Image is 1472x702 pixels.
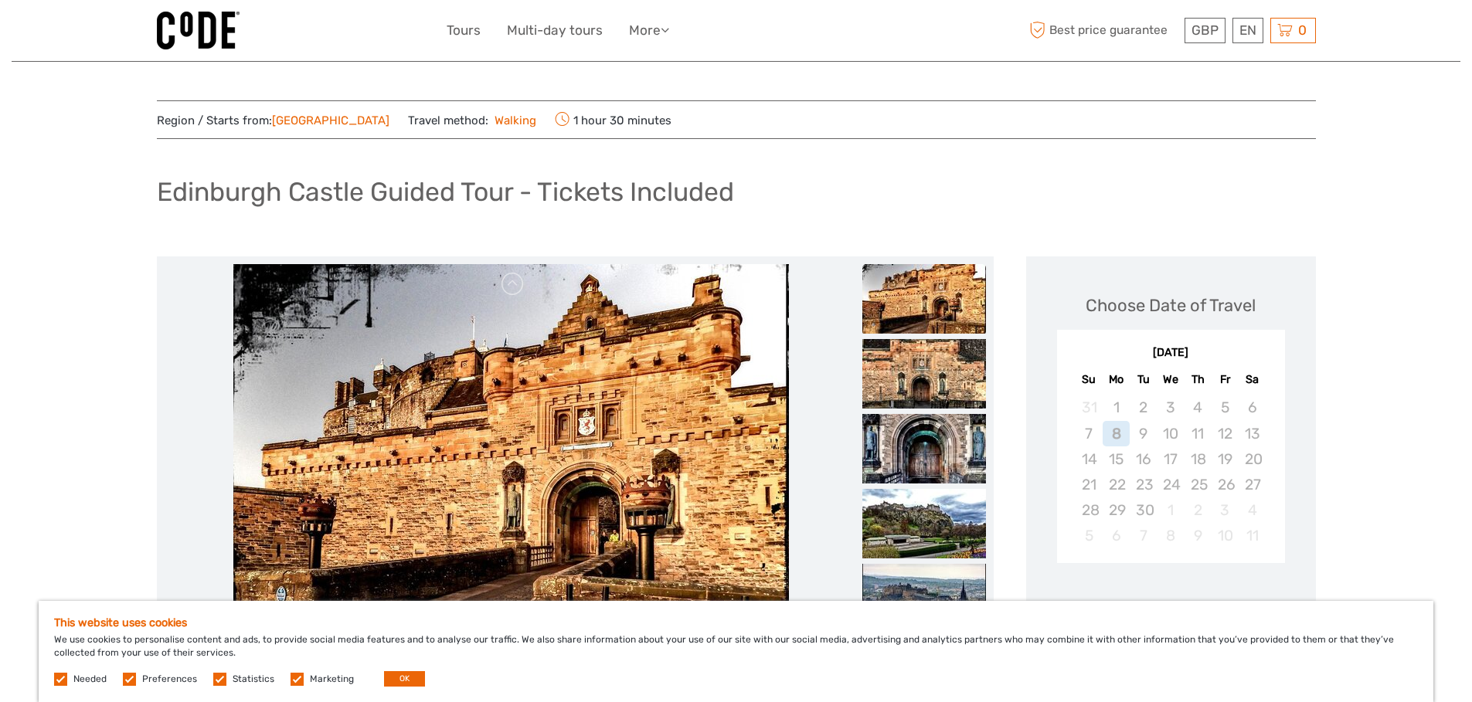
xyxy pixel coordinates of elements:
div: Not available Monday, September 1st, 2025 [1103,395,1130,420]
img: ec1ecf12d5234798abc3f8d6b113b3e4_slider_thumbnail.jpg [862,339,986,409]
div: Not available Tuesday, September 23rd, 2025 [1130,472,1157,497]
span: 1 hour 30 minutes [555,109,671,131]
div: Tu [1130,369,1157,390]
div: Not available Saturday, September 20th, 2025 [1239,446,1266,472]
div: Not available Wednesday, September 10th, 2025 [1157,421,1184,446]
div: Not available Thursday, October 9th, 2025 [1185,523,1212,548]
div: Not available Friday, October 3rd, 2025 [1212,497,1239,523]
a: Multi-day tours [507,19,603,42]
div: Sa [1239,369,1266,390]
span: 0 [1296,22,1309,38]
div: Not available Monday, September 8th, 2025 [1103,421,1130,446]
div: Su [1076,369,1103,390]
div: Mo [1103,369,1130,390]
div: Not available Tuesday, September 16th, 2025 [1130,446,1157,472]
div: Not available Wednesday, September 3rd, 2025 [1157,395,1184,420]
a: Tours [447,19,481,42]
div: Not available Wednesday, October 8th, 2025 [1157,523,1184,548]
div: Fr [1212,369,1239,390]
div: Not available Friday, September 19th, 2025 [1212,446,1239,472]
div: [DATE] [1057,345,1285,361]
div: Not available Sunday, August 31st, 2025 [1076,395,1103,420]
img: 995-992541c5-5571-4164-a9a0-74697b48da7f_logo_small.jpg [157,12,240,49]
span: Travel method: [408,109,537,131]
div: Not available Thursday, September 18th, 2025 [1185,446,1212,472]
span: GBP [1192,22,1219,38]
div: Not available Wednesday, September 24th, 2025 [1157,472,1184,497]
div: month 2025-09 [1062,395,1280,548]
div: Not available Tuesday, October 7th, 2025 [1130,523,1157,548]
div: We use cookies to personalise content and ads, to provide social media features and to analyse ou... [39,601,1433,702]
img: dcd494f42e8f48c5b672132ff38f4f93_slider_thumbnail.jpg [862,264,986,334]
div: Not available Sunday, September 28th, 2025 [1076,497,1103,523]
div: Not available Saturday, October 11th, 2025 [1239,523,1266,548]
label: Marketing [310,673,354,686]
div: Not available Sunday, October 5th, 2025 [1076,523,1103,548]
div: EN [1232,18,1263,43]
div: Choose Date of Travel [1086,293,1256,317]
a: Walking [488,114,537,127]
div: Not available Thursday, September 25th, 2025 [1185,472,1212,497]
div: Not available Friday, September 5th, 2025 [1212,395,1239,420]
div: Not available Saturday, September 13th, 2025 [1239,421,1266,446]
div: Not available Thursday, September 4th, 2025 [1185,395,1212,420]
img: 90a8764981c4477d9d12ee122b735e46_slider_thumbnail.jpg [862,489,986,558]
a: [GEOGRAPHIC_DATA] [272,114,389,127]
div: Not available Monday, September 15th, 2025 [1103,446,1130,472]
div: Not available Saturday, September 27th, 2025 [1239,472,1266,497]
img: dcd494f42e8f48c5b672132ff38f4f93_main_slider.jpg [233,264,789,635]
a: More [629,19,669,42]
div: Not available Thursday, October 2nd, 2025 [1185,497,1212,523]
div: Not available Saturday, October 4th, 2025 [1239,497,1266,523]
img: 1521f74e24ef40dba99dfc4ca077dd63_slider_thumbnail.jpg [862,564,986,633]
div: Th [1185,369,1212,390]
div: Not available Wednesday, October 1st, 2025 [1157,497,1184,523]
div: Not available Friday, September 26th, 2025 [1212,472,1239,497]
div: Not available Friday, September 12th, 2025 [1212,421,1239,446]
div: Not available Sunday, September 7th, 2025 [1076,421,1103,446]
div: We [1157,369,1184,390]
label: Preferences [142,673,197,686]
span: Best price guarantee [1026,18,1181,43]
label: Needed [73,673,107,686]
div: Not available Sunday, September 14th, 2025 [1076,446,1103,472]
div: Not available Tuesday, September 2nd, 2025 [1130,395,1157,420]
div: Not available Thursday, September 11th, 2025 [1185,421,1212,446]
span: Region / Starts from: [157,113,389,129]
div: Not available Monday, October 6th, 2025 [1103,523,1130,548]
div: Not available Monday, September 29th, 2025 [1103,497,1130,523]
div: Not available Tuesday, September 9th, 2025 [1130,421,1157,446]
h1: Edinburgh Castle Guided Tour - Tickets Included [157,176,734,208]
div: Not available Sunday, September 21st, 2025 [1076,472,1103,497]
img: 695ae707ac544b22a2af456d6f171c3f_slider_thumbnail.jpg [862,414,986,483]
label: Statistics [233,673,274,686]
div: Not available Monday, September 22nd, 2025 [1103,472,1130,497]
div: Not available Wednesday, September 17th, 2025 [1157,446,1184,472]
div: Not available Tuesday, September 30th, 2025 [1130,497,1157,523]
button: OK [384,671,425,687]
div: Not available Saturday, September 6th, 2025 [1239,395,1266,420]
h5: This website uses cookies [54,616,1418,629]
div: Not available Friday, October 10th, 2025 [1212,523,1239,548]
